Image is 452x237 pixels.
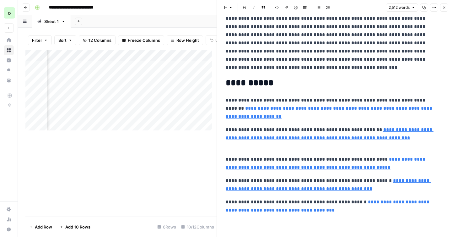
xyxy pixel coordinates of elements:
[206,35,230,45] button: Undo
[56,222,94,232] button: Add 10 Rows
[8,9,11,17] span: o
[54,35,76,45] button: Sort
[35,224,52,230] span: Add Row
[4,45,14,55] a: Browse
[176,37,199,43] span: Row Height
[4,55,14,65] a: Insights
[4,224,14,234] button: Help + Support
[58,37,67,43] span: Sort
[386,3,418,12] button: 2,512 words
[65,224,90,230] span: Add 10 Rows
[118,35,164,45] button: Freeze Columns
[89,37,111,43] span: 12 Columns
[389,5,410,10] span: 2,512 words
[44,18,59,25] div: Sheet 1
[4,214,14,224] a: Usage
[28,35,52,45] button: Filter
[4,5,14,21] button: Workspace: opascope
[155,222,179,232] div: 6 Rows
[179,222,217,232] div: 10/12 Columns
[4,204,14,214] a: Settings
[4,75,14,85] a: Your Data
[79,35,116,45] button: 12 Columns
[167,35,203,45] button: Row Height
[32,15,71,28] a: Sheet 1
[128,37,160,43] span: Freeze Columns
[32,37,42,43] span: Filter
[4,35,14,45] a: Home
[4,65,14,75] a: Opportunities
[25,222,56,232] button: Add Row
